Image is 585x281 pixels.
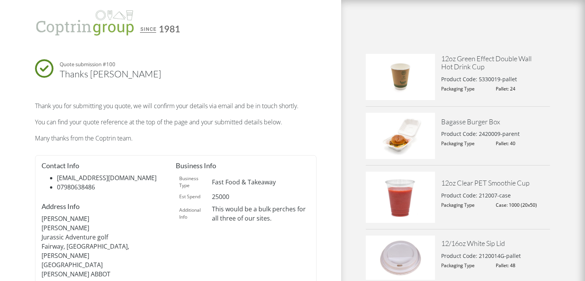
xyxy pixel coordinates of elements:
td: 25000 [209,191,310,203]
td: Est Spend [176,191,209,203]
dt: Packaging Type [441,263,487,268]
p: You can find your quote reference at the top of the page and your submitted details below. [35,117,317,127]
a: 12/16oz White Sip Lid [441,239,505,248]
a: 12oz Clear PET Smoothie Cup [441,179,530,187]
dt: Packaging Type [441,202,487,208]
p: Product Code: 2120014G-pallet [441,252,521,260]
dt: Packaging Type [441,86,487,92]
p: Product Code: 2420009-parent [441,130,520,138]
dd: Pallet: 24 [496,86,550,92]
dd: Pallet: 40 [496,141,550,146]
li: [EMAIL_ADDRESS][DOMAIN_NAME] [57,173,176,182]
p: Product Code: 5330019-pallet [441,75,517,83]
dd: Case: 1000 (20x50) [496,202,550,208]
img: 12oz-PET-Smoothie-Cup-with-Raspberry-Smoothie-no-lid-400x296.jpg [366,172,435,223]
td: Additional Info [176,203,209,225]
h1: Thanks [PERSON_NAME] [60,69,161,80]
img: Coptrin Group [35,5,189,41]
a: Bagasse Burger Box [441,117,500,126]
dt: Packaging Type [441,141,487,146]
p: Jurassic Adventure golf [42,232,176,242]
small: Quote submission #100 [60,61,115,68]
p: Thank you for submitting you quote, we will confirm your details via email and be in touch shortly. [35,101,317,110]
h4: Address Info [42,202,176,211]
h4: Business Info [176,162,310,170]
h4: Contact Info [42,162,176,170]
p: [PERSON_NAME] ABBOT [42,269,176,279]
a: 12oz Green Effect Double Wall Hot Drink Cup [441,54,532,71]
li: 07980638486 [57,182,176,192]
img: 12oz-Green-Effect-Double-Wall-Hot-Drink-Cup-400x267.jpg [366,54,435,100]
p: Fairway, [GEOGRAPHIC_DATA], [PERSON_NAME] [42,242,176,260]
p: Product Code: 212007-case [441,191,511,199]
p: Many thanks from the Coptrin team. [35,134,317,143]
p: [GEOGRAPHIC_DATA] [42,260,176,269]
p: [PERSON_NAME] [42,223,176,232]
td: Business Type [176,174,209,191]
img: dsc_9978a_1_1-400x254.jpg [366,236,435,279]
dd: Pallet: 48 [496,263,550,268]
td: Fast Food & Takeaway [209,174,310,191]
td: This would be a bulk perches for all three of our sites. [209,203,310,225]
p: [PERSON_NAME] [42,214,176,223]
img: 2420009-Bagasse-Burger-Box-open-with-food-400x267.jpg [366,113,435,159]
